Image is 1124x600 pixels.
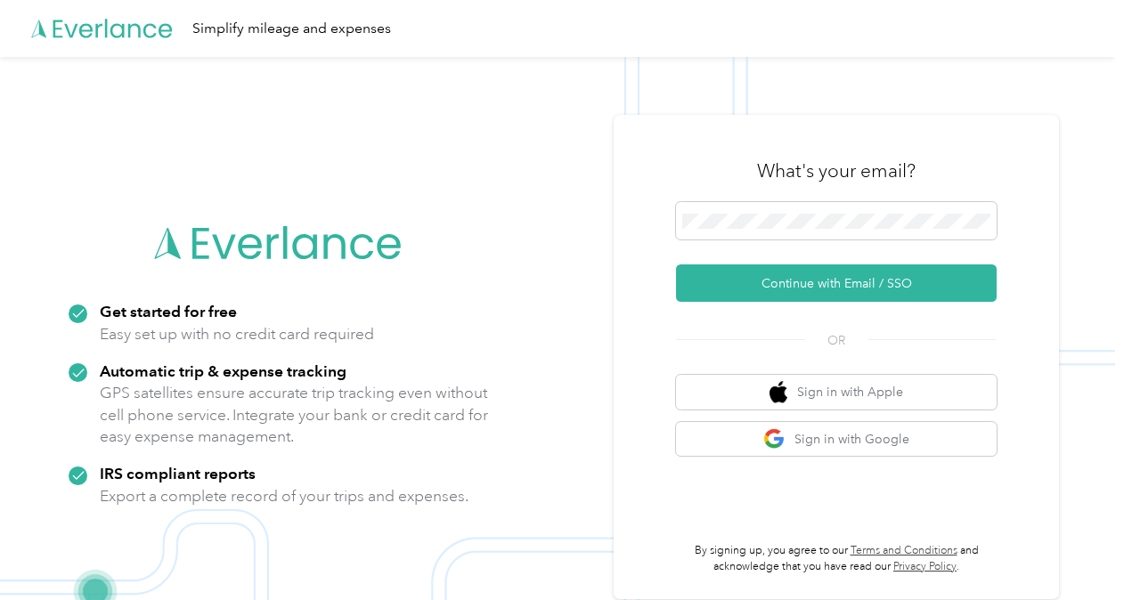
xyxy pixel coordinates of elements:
[676,543,997,574] p: By signing up, you agree to our and acknowledge that you have read our .
[851,544,957,557] a: Terms and Conditions
[676,422,997,457] button: google logoSign in with Google
[100,302,237,320] strong: Get started for free
[893,560,957,573] a: Privacy Policy
[100,485,468,507] p: Export a complete record of your trips and expenses.
[192,18,391,40] div: Simplify mileage and expenses
[805,331,867,350] span: OR
[100,464,256,482] strong: IRS compliant reports
[763,428,786,450] img: google logo
[100,382,489,448] p: GPS satellites ensure accurate trip tracking even without cell phone service. Integrate your bank...
[757,158,916,183] h3: What's your email?
[100,361,346,380] strong: Automatic trip & expense tracking
[676,375,997,409] button: apple logoSign in with Apple
[770,381,787,403] img: apple logo
[676,264,997,302] button: Continue with Email / SSO
[100,323,374,345] p: Easy set up with no credit card required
